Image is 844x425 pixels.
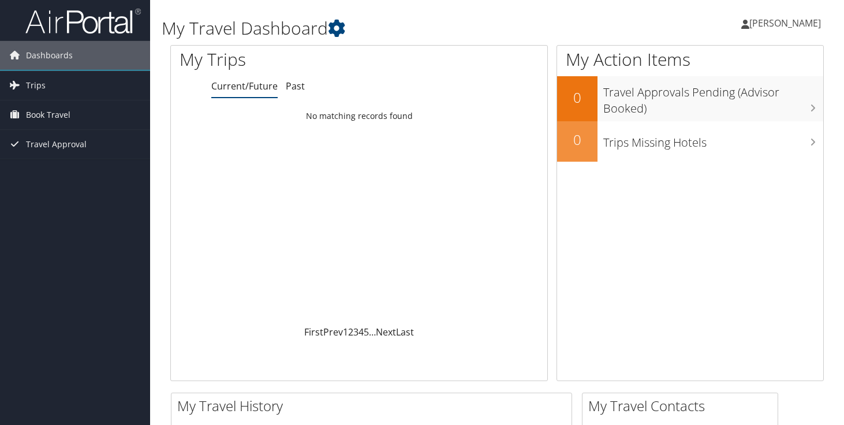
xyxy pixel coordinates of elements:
[557,130,597,150] h2: 0
[323,326,343,338] a: Prev
[588,396,778,416] h2: My Travel Contacts
[26,71,46,100] span: Trips
[603,129,823,151] h3: Trips Missing Hotels
[25,8,141,35] img: airportal-logo.png
[376,326,396,338] a: Next
[358,326,364,338] a: 4
[557,121,823,162] a: 0Trips Missing Hotels
[180,47,382,72] h1: My Trips
[603,79,823,117] h3: Travel Approvals Pending (Advisor Booked)
[369,326,376,338] span: …
[343,326,348,338] a: 1
[26,130,87,159] span: Travel Approval
[348,326,353,338] a: 2
[353,326,358,338] a: 3
[741,6,832,40] a: [PERSON_NAME]
[171,106,547,126] td: No matching records found
[211,80,278,92] a: Current/Future
[26,41,73,70] span: Dashboards
[177,396,572,416] h2: My Travel History
[557,47,823,72] h1: My Action Items
[26,100,70,129] span: Book Travel
[557,76,823,121] a: 0Travel Approvals Pending (Advisor Booked)
[557,88,597,107] h2: 0
[749,17,821,29] span: [PERSON_NAME]
[286,80,305,92] a: Past
[364,326,369,338] a: 5
[162,16,609,40] h1: My Travel Dashboard
[304,326,323,338] a: First
[396,326,414,338] a: Last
